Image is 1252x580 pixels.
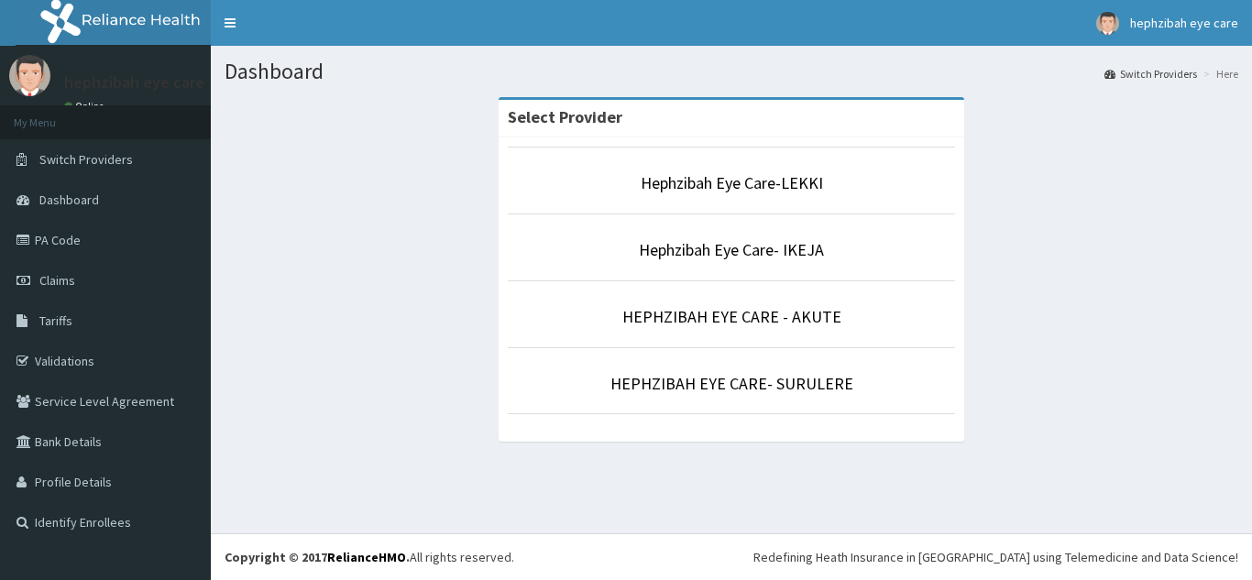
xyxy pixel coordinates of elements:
a: HEPHZIBAH EYE CARE - AKUTE [622,306,841,327]
p: hephzibah eye care [64,74,204,91]
span: Dashboard [39,192,99,208]
img: User Image [9,55,50,96]
h1: Dashboard [225,60,1238,83]
li: Here [1199,66,1238,82]
span: Tariffs [39,312,72,329]
a: RelianceHMO [327,549,406,565]
a: Switch Providers [1104,66,1197,82]
div: Redefining Heath Insurance in [GEOGRAPHIC_DATA] using Telemedicine and Data Science! [753,548,1238,566]
strong: Select Provider [508,106,622,127]
strong: Copyright © 2017 . [225,549,410,565]
span: hephzibah eye care [1130,15,1238,31]
footer: All rights reserved. [211,533,1252,580]
a: Hephzibah Eye Care- IKEJA [639,239,824,260]
a: HEPHZIBAH EYE CARE- SURULERE [610,373,853,394]
span: Switch Providers [39,151,133,168]
img: User Image [1096,12,1119,35]
span: Claims [39,272,75,289]
a: Hephzibah Eye Care-LEKKI [641,172,823,193]
a: Online [64,100,108,113]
